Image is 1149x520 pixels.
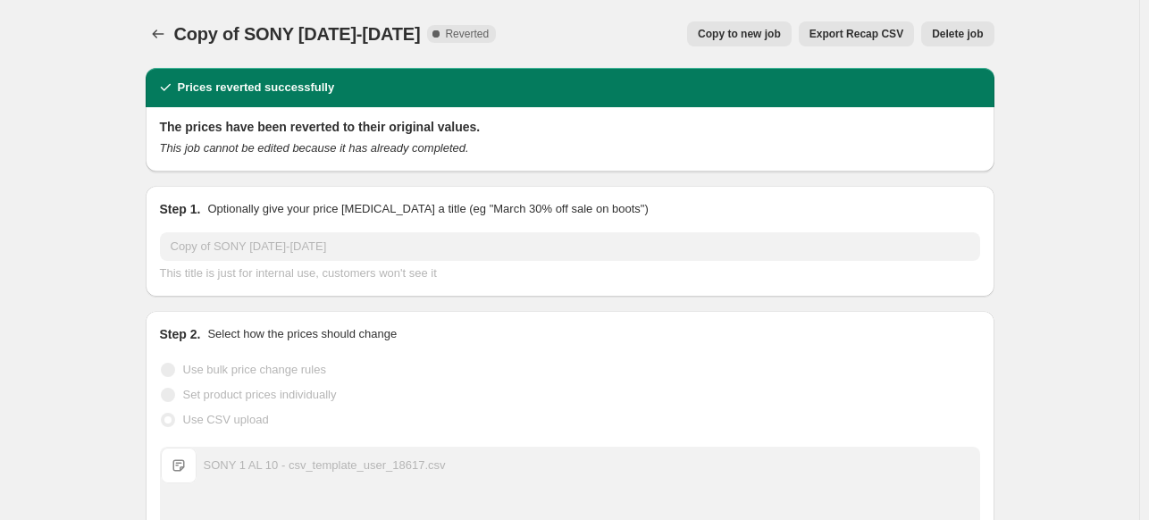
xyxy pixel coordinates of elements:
button: Copy to new job [687,21,792,46]
p: Select how the prices should change [207,325,397,343]
span: Copy to new job [698,27,781,41]
h2: Step 2. [160,325,201,343]
button: Delete job [921,21,994,46]
button: Price change jobs [146,21,171,46]
h2: Step 1. [160,200,201,218]
div: SONY 1 AL 10 - csv_template_user_18617.csv [204,457,446,474]
span: This title is just for internal use, customers won't see it [160,266,437,280]
span: Use bulk price change rules [183,363,326,376]
p: Optionally give your price [MEDICAL_DATA] a title (eg "March 30% off sale on boots") [207,200,648,218]
button: Export Recap CSV [799,21,914,46]
i: This job cannot be edited because it has already completed. [160,141,469,155]
span: Export Recap CSV [809,27,903,41]
span: Copy of SONY [DATE]-[DATE] [174,24,421,44]
span: Reverted [445,27,489,41]
input: 30% off holiday sale [160,232,980,261]
span: Delete job [932,27,983,41]
span: Use CSV upload [183,413,269,426]
h2: Prices reverted successfully [178,79,335,96]
span: Set product prices individually [183,388,337,401]
h2: The prices have been reverted to their original values. [160,118,980,136]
